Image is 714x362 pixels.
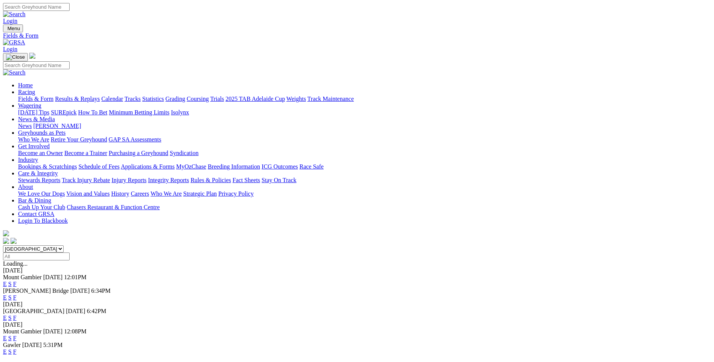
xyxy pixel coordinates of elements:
[13,294,17,301] a: F
[78,109,108,116] a: How To Bet
[91,287,111,294] span: 6:34PM
[3,294,7,301] a: E
[18,218,68,224] a: Login To Blackbook
[308,96,354,102] a: Track Maintenance
[18,157,38,163] a: Industry
[18,163,711,170] div: Industry
[18,82,33,88] a: Home
[6,54,25,60] img: Close
[171,109,189,116] a: Isolynx
[18,184,33,190] a: About
[3,315,7,321] a: E
[3,11,26,18] img: Search
[8,294,12,301] a: S
[18,109,49,116] a: [DATE] Tips
[18,102,41,109] a: Wagering
[8,348,12,355] a: S
[233,177,260,183] a: Fact Sheets
[67,204,160,210] a: Chasers Restaurant & Function Centre
[29,53,35,59] img: logo-grsa-white.png
[125,96,141,102] a: Tracks
[18,123,711,129] div: News & Media
[111,177,146,183] a: Injury Reports
[131,190,149,197] a: Careers
[18,177,60,183] a: Stewards Reports
[225,96,285,102] a: 2025 TAB Adelaide Cup
[64,150,107,156] a: Become a Trainer
[262,163,298,170] a: ICG Outcomes
[66,190,110,197] a: Vision and Values
[43,328,63,335] span: [DATE]
[3,252,70,260] input: Select date
[3,69,26,76] img: Search
[18,96,53,102] a: Fields & Form
[13,281,17,287] a: F
[286,96,306,102] a: Weights
[18,96,711,102] div: Racing
[8,315,12,321] a: S
[18,129,65,136] a: Greyhounds as Pets
[51,136,107,143] a: Retire Your Greyhound
[18,136,49,143] a: Who We Are
[3,32,711,39] a: Fields & Form
[3,3,70,11] input: Search
[3,301,711,308] div: [DATE]
[109,109,169,116] a: Minimum Betting Limits
[18,163,77,170] a: Bookings & Scratchings
[18,190,65,197] a: We Love Our Dogs
[142,96,164,102] a: Statistics
[3,24,23,32] button: Toggle navigation
[109,136,161,143] a: GAP SA Assessments
[3,238,9,244] img: facebook.svg
[3,53,28,61] button: Toggle navigation
[262,177,296,183] a: Stay On Track
[33,123,81,129] a: [PERSON_NAME]
[170,150,198,156] a: Syndication
[51,109,76,116] a: SUREpick
[22,342,42,348] span: [DATE]
[3,260,27,267] span: Loading...
[78,163,119,170] a: Schedule of Fees
[148,177,189,183] a: Integrity Reports
[18,197,51,204] a: Bar & Dining
[3,308,64,314] span: [GEOGRAPHIC_DATA]
[18,123,32,129] a: News
[121,163,175,170] a: Applications & Forms
[18,204,711,211] div: Bar & Dining
[3,321,711,328] div: [DATE]
[87,308,107,314] span: 6:42PM
[3,18,17,24] a: Login
[18,170,58,176] a: Care & Integrity
[13,348,17,355] a: F
[176,163,206,170] a: MyOzChase
[8,335,12,341] a: S
[55,96,100,102] a: Results & Replays
[210,96,224,102] a: Trials
[66,308,85,314] span: [DATE]
[18,177,711,184] div: Care & Integrity
[3,335,7,341] a: E
[64,274,87,280] span: 12:01PM
[3,267,711,274] div: [DATE]
[8,26,20,31] span: Menu
[151,190,182,197] a: Who We Are
[187,96,209,102] a: Coursing
[3,61,70,69] input: Search
[111,190,129,197] a: History
[299,163,323,170] a: Race Safe
[101,96,123,102] a: Calendar
[18,211,54,217] a: Contact GRSA
[13,335,17,341] a: F
[43,274,63,280] span: [DATE]
[3,287,69,294] span: [PERSON_NAME] Bridge
[18,89,35,95] a: Racing
[3,281,7,287] a: E
[18,109,711,116] div: Wagering
[109,150,168,156] a: Purchasing a Greyhound
[218,190,254,197] a: Privacy Policy
[3,328,42,335] span: Mount Gambier
[3,230,9,236] img: logo-grsa-white.png
[18,143,50,149] a: Get Involved
[70,287,90,294] span: [DATE]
